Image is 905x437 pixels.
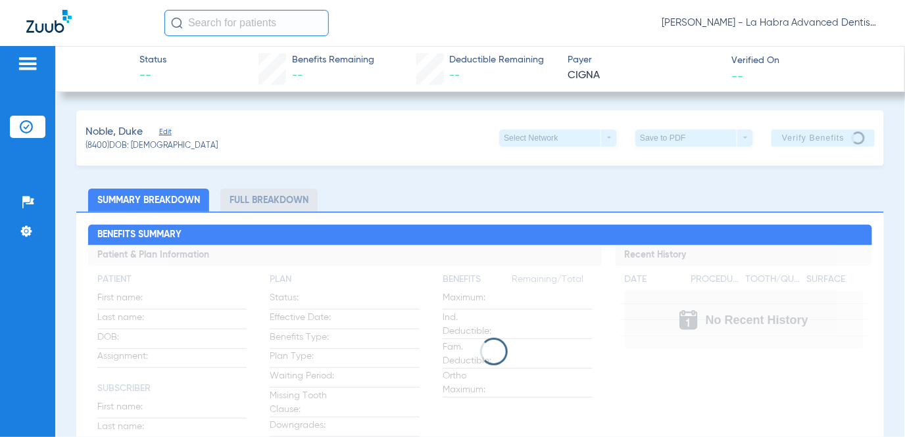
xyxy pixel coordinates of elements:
span: Payer [568,53,720,67]
li: Summary Breakdown [88,189,209,212]
li: Full Breakdown [220,189,318,212]
h2: Benefits Summary [88,225,872,246]
span: [PERSON_NAME] - La Habra Advanced Dentistry | Unison Dental Group [662,16,879,30]
input: Search for patients [164,10,329,36]
span: -- [731,69,743,83]
span: Benefits Remaining [292,53,374,67]
span: -- [139,68,166,84]
img: Search Icon [171,17,183,29]
img: Zuub Logo [26,10,72,33]
span: -- [449,70,460,81]
span: (8400) DOB: [DEMOGRAPHIC_DATA] [86,141,218,152]
span: Status [139,53,166,67]
span: Edit [159,127,171,140]
span: CIGNA [568,68,720,84]
span: -- [292,70,303,81]
img: hamburger-icon [17,56,38,72]
span: Noble, Duke [86,124,143,141]
span: Deductible Remaining [449,53,544,67]
span: Verified On [731,54,883,68]
iframe: Chat Widget [839,374,905,437]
